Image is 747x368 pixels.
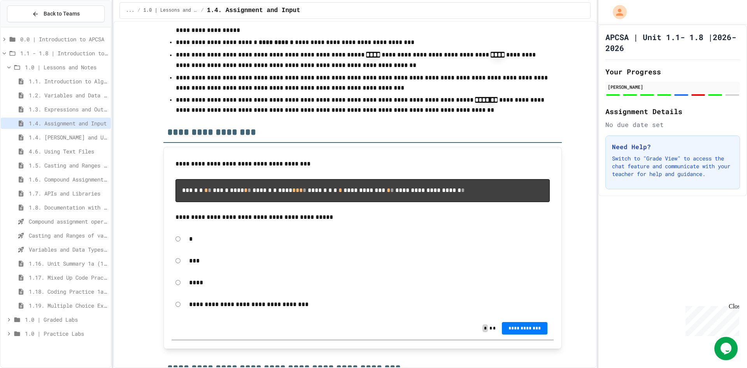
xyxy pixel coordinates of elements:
[29,175,108,183] span: 1.6. Compound Assignment Operators
[20,49,108,57] span: 1.1 - 1.8 | Introduction to Java
[605,106,740,117] h2: Assignment Details
[25,315,108,324] span: 1.0 | Graded Labs
[29,217,108,225] span: Compound assignment operators - Quiz
[137,7,140,14] span: /
[29,133,108,141] span: 1.4. [PERSON_NAME] and User Input
[29,301,108,310] span: 1.19. Multiple Choice Exercises for Unit 1a (1.1-1.6)
[29,91,108,99] span: 1.2. Variables and Data Types
[612,142,733,151] h3: Need Help?
[612,155,733,178] p: Switch to "Grade View" to access the chat feature and communicate with your teacher for help and ...
[44,10,80,18] span: Back to Teams
[605,120,740,129] div: No due date set
[29,203,108,211] span: 1.8. Documentation with Comments and Preconditions
[608,83,738,90] div: [PERSON_NAME]
[29,119,108,127] span: 1.4. Assignment and Input
[29,245,108,254] span: Variables and Data Types - Quiz
[25,63,108,71] span: 1.0 | Lessons and Notes
[201,7,204,14] span: /
[25,329,108,338] span: 1.0 | Practice Labs
[605,3,629,21] div: My Account
[605,32,740,53] h1: APCSA | Unit 1.1- 1.8 |2026-2026
[126,7,135,14] span: ...
[29,273,108,282] span: 1.17. Mixed Up Code Practice 1.1-1.6
[605,66,740,77] h2: Your Progress
[3,3,54,49] div: Chat with us now!Close
[29,231,108,239] span: Casting and Ranges of variables - Quiz
[682,303,739,336] iframe: chat widget
[144,7,198,14] span: 1.0 | Lessons and Notes
[29,105,108,113] span: 1.3. Expressions and Output [New]
[29,259,108,268] span: 1.16. Unit Summary 1a (1.1-1.6)
[714,337,739,360] iframe: chat widget
[207,6,300,15] span: 1.4. Assignment and Input
[20,35,108,43] span: 0.0 | Introduction to APCSA
[29,287,108,296] span: 1.18. Coding Practice 1a (1.1-1.6)
[29,161,108,169] span: 1.5. Casting and Ranges of Values
[29,77,108,85] span: 1.1. Introduction to Algorithms, Programming, and Compilers
[7,5,105,22] button: Back to Teams
[29,147,108,155] span: 4.6. Using Text Files
[29,189,108,197] span: 1.7. APIs and Libraries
